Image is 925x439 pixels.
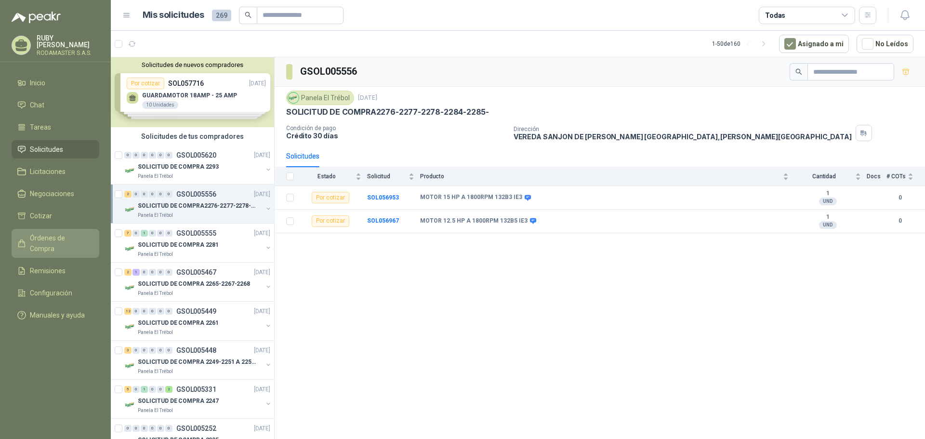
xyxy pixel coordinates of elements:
[115,61,270,68] button: Solicitudes de nuevos compradores
[12,140,99,159] a: Solicitudes
[12,229,99,258] a: Órdenes de Compra
[138,407,173,414] p: Panela El Trébol
[286,132,506,140] p: Crédito 30 días
[367,167,420,186] th: Solicitud
[124,425,132,432] div: 0
[141,425,148,432] div: 0
[367,217,399,224] b: SOL056967
[138,329,173,336] p: Panela El Trébol
[176,386,216,393] p: GSOL005331
[141,347,148,354] div: 0
[12,12,61,23] img: Logo peakr
[149,269,156,276] div: 0
[165,230,172,237] div: 0
[141,191,148,198] div: 0
[157,152,164,159] div: 0
[176,191,216,198] p: GSOL005556
[857,35,913,53] button: No Leídos
[254,229,270,238] p: [DATE]
[141,386,148,393] div: 1
[111,127,274,146] div: Solicitudes de tus compradores
[132,230,140,237] div: 0
[886,216,913,226] b: 0
[124,165,136,176] img: Company Logo
[124,191,132,198] div: 2
[124,149,272,180] a: 0 0 0 0 0 0 GSOL005620[DATE] Company LogoSOLICITUD DE COMPRA 2293Panela El Trébol
[30,100,44,110] span: Chat
[420,194,522,201] b: MOTOR 15 HP A 1800RPM 132B3 IE3
[132,308,140,315] div: 0
[124,204,136,215] img: Company Logo
[157,347,164,354] div: 0
[30,144,63,155] span: Solicitudes
[514,126,852,133] p: Dirección
[132,269,140,276] div: 1
[124,230,132,237] div: 7
[245,12,251,18] span: search
[124,266,272,297] a: 2 1 0 0 0 0 GSOL005467[DATE] Company LogoSOLICITUD DE COMPRA 2265-2267-2268Panela El Trébol
[132,152,140,159] div: 0
[286,125,506,132] p: Condición de pago
[420,167,794,186] th: Producto
[12,306,99,324] a: Manuales y ayuda
[12,207,99,225] a: Cotizar
[124,188,272,219] a: 2 0 0 0 0 0 GSOL005556[DATE] Company LogoSOLICITUD DE COMPRA2276-2277-2278-2284-2285-Panela El Tr...
[30,266,66,276] span: Remisiones
[141,230,148,237] div: 1
[765,10,785,21] div: Todas
[794,173,853,180] span: Cantidad
[12,118,99,136] a: Tareas
[138,279,250,289] p: SOLICITUD DE COMPRA 2265-2267-2268
[124,282,136,293] img: Company Logo
[149,308,156,315] div: 0
[12,74,99,92] a: Inicio
[149,230,156,237] div: 0
[12,185,99,203] a: Negociaciones
[312,215,349,227] div: Por cotizar
[300,167,367,186] th: Estado
[30,288,72,298] span: Configuración
[149,347,156,354] div: 0
[124,152,132,159] div: 0
[138,397,219,406] p: SOLICITUD DE COMPRA 2247
[111,57,274,127] div: Solicitudes de nuevos compradoresPor cotizarSOL057716[DATE] GUARDAMOTOR 18AMP - 25 AMP10 Unidades...
[254,424,270,433] p: [DATE]
[794,213,861,221] b: 1
[124,386,132,393] div: 5
[819,221,837,229] div: UND
[165,308,172,315] div: 0
[138,173,173,180] p: Panela El Trébol
[132,386,140,393] div: 0
[212,10,231,21] span: 269
[795,68,802,75] span: search
[124,384,272,414] a: 5 0 1 0 0 2 GSOL005331[DATE] Company LogoSOLICITUD DE COMPRA 2247Panela El Trébol
[176,308,216,315] p: GSOL005449
[420,217,528,225] b: MOTOR 12.5 HP A 1800RPM 132B5 IE3
[794,167,867,186] th: Cantidad
[300,64,358,79] h3: GSOL005556
[886,193,913,202] b: 0
[367,194,399,201] b: SOL056953
[138,368,173,375] p: Panela El Trébol
[165,347,172,354] div: 0
[420,173,781,180] span: Producto
[138,358,258,367] p: SOLICITUD DE COMPRA 2249-2251 A 2256-2258 Y 2262
[141,152,148,159] div: 0
[37,50,99,56] p: RODAMASTER S.A.S.
[176,425,216,432] p: GSOL005252
[124,269,132,276] div: 2
[286,107,489,117] p: SOLICITUD DE COMPRA2276-2277-2278-2284-2285-
[138,251,173,258] p: Panela El Trébol
[132,347,140,354] div: 0
[157,230,164,237] div: 0
[794,190,861,198] b: 1
[12,262,99,280] a: Remisiones
[141,308,148,315] div: 0
[30,166,66,177] span: Licitaciones
[138,201,258,211] p: SOLICITUD DE COMPRA2276-2277-2278-2284-2285-
[254,190,270,199] p: [DATE]
[514,133,852,141] p: VEREDA SANJON DE [PERSON_NAME] [GEOGRAPHIC_DATA] , [PERSON_NAME][GEOGRAPHIC_DATA]
[254,346,270,355] p: [DATE]
[157,308,164,315] div: 0
[712,36,771,52] div: 1 - 50 de 160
